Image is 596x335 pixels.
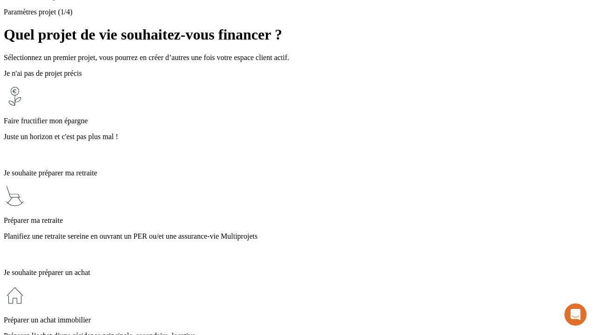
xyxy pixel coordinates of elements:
p: Juste un horizon et c'est pas plus mal ! [4,133,592,141]
div: Ouvrir le Messenger Intercom [4,4,257,29]
div: L’équipe répond généralement dans un délai de quelques minutes. [10,15,229,25]
span: Sélectionnez un premier projet, vous pourrez en créer d’autres une fois votre espace client actif. [4,54,289,61]
p: Paramètres projet (1/4) [4,8,592,16]
iframe: Intercom live chat [564,303,587,326]
p: Je souhaite préparer ma retraite [4,169,592,177]
p: Préparer ma retraite [4,216,592,225]
p: Planifiez une retraite sereine en ouvrant un PER ou/et une assurance-vie Multiprojets [4,232,592,241]
h1: Quel projet de vie souhaitez-vous financer ? [4,26,592,43]
p: Je n'ai pas de projet précis [4,69,592,78]
p: Faire fructifier mon épargne [4,117,592,125]
p: Je souhaite préparer un achat [4,268,592,277]
p: Préparer un achat immobilier [4,316,592,324]
div: Vous avez besoin d’aide ? [10,8,229,15]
